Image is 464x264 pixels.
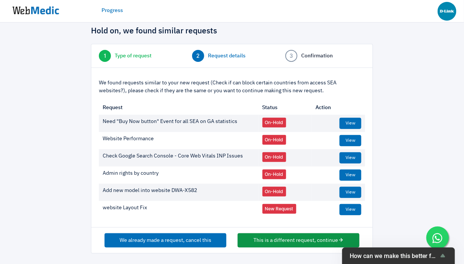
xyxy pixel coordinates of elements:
button: Show survey - How can we make this better for you? [350,251,447,260]
img: logo_orange.svg [12,12,18,18]
span: 3 [285,50,297,62]
img: tab_keywords_by_traffic_grey.svg [76,43,82,49]
div: Keywords by Traffic [84,44,124,49]
a: View [340,152,361,163]
span: On-Hold [262,118,286,127]
td: Check Google Search Console - Core Web Vitals INP Issues [99,149,259,166]
span: Type of request [115,52,152,60]
span: 2 [192,50,204,62]
a: 3 Confirmation [285,50,365,62]
th: Request [99,101,259,115]
a: View [340,187,361,198]
div: Domain Overview [30,44,67,49]
span: On-Hold [262,169,286,179]
span: 1 [99,50,111,62]
span: Request details [208,52,246,60]
img: tab_domain_overview_orange.svg [22,43,28,49]
td: Admin rights by country [99,166,259,184]
span: On-Hold [262,187,286,196]
th: Action [312,101,365,115]
th: Status [259,101,312,115]
div: Domain: [DOMAIN_NAME] [20,19,83,25]
span: On-Hold [262,135,286,145]
div: v 4.0.25 [21,12,37,18]
a: View [340,118,361,129]
a: View [340,135,361,146]
h4: Hold on, we found similar requests [91,27,373,36]
td: Need "Buy Now button" Event for all SEA on GA statistics [99,115,259,132]
a: 1 Type of request [99,50,179,62]
a: Progress [102,7,123,15]
a: 2 Request details [192,50,272,62]
td: Add new model into website DWA-X582 [99,184,259,201]
p: We found requests similar to your new request (Check if can block certain countries from access S... [99,79,365,95]
img: website_grey.svg [12,19,18,25]
button: This is a different request, continue [238,233,359,247]
td: Website Performance [99,132,259,149]
td: website Layout Fix [99,201,259,218]
span: How can we make this better for you? [350,252,438,259]
span: On-Hold [262,152,286,162]
a: View [340,169,361,181]
a: View [340,204,361,215]
span: New Request [262,204,296,214]
span: Confirmation [301,52,333,60]
button: We already made a request, cancel this [105,233,226,247]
